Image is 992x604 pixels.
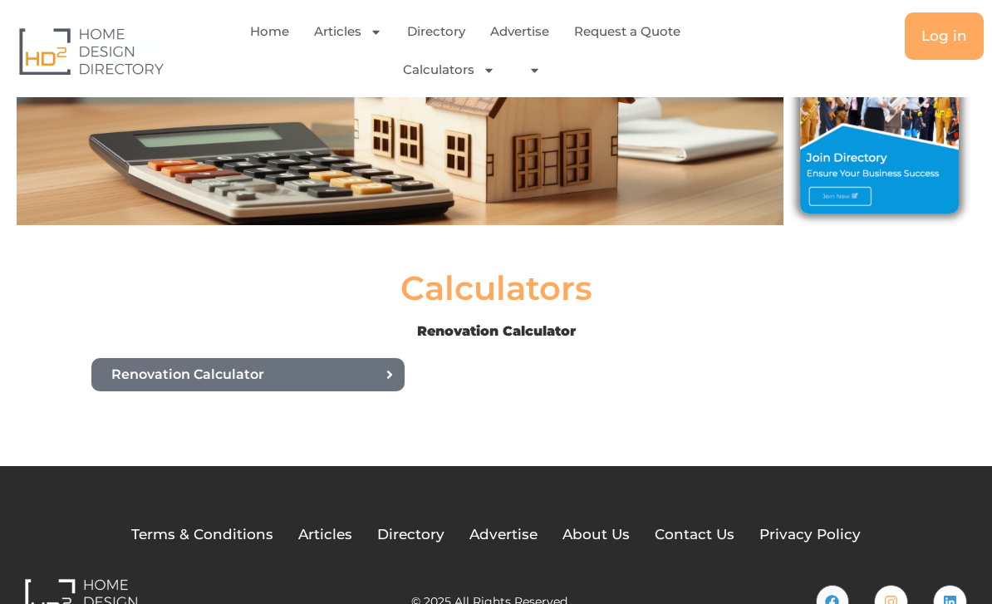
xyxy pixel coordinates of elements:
a: Articles [298,524,352,546]
nav: Menu [204,12,740,89]
span: Renovation Calculator [111,368,264,381]
a: Request a Quote [574,12,680,51]
a: Directory [407,12,465,51]
a: Calculators [403,51,495,89]
a: About Us [562,524,630,546]
a: Log in [905,12,984,60]
a: Home [250,12,289,51]
a: Advertise [469,524,538,546]
h2: Calculators [400,272,592,305]
a: Terms & Conditions [131,524,273,546]
a: Advertise [490,12,549,51]
a: Articles [314,12,382,51]
img: Join Directory [800,66,959,213]
a: Contact Us [655,524,734,546]
a: Renovation Calculator [91,358,405,391]
a: Privacy Policy [759,524,861,546]
b: Renovation Calculator [417,323,576,339]
span: Log in [921,29,967,43]
a: Directory [377,524,444,546]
